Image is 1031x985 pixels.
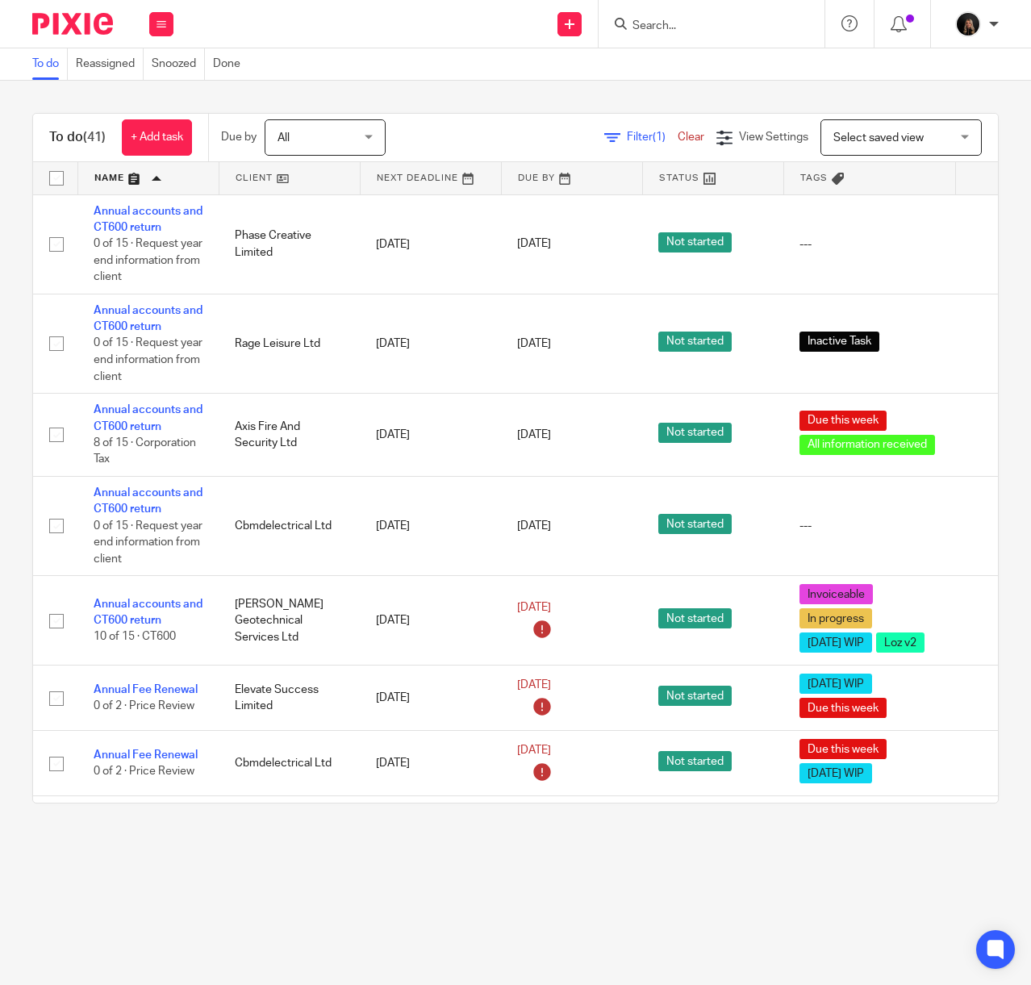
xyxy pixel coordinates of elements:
span: Select saved view [833,132,924,144]
a: + Add task [122,119,192,156]
img: 455A9867.jpg [955,11,981,37]
span: Loz v2 [876,632,925,653]
a: Annual accounts and CT600 return [94,487,202,515]
img: Pixie [32,13,113,35]
h1: To do [49,129,106,146]
span: Due this week [799,739,887,759]
span: Invoiceable [799,584,873,604]
td: Cbmdelectrical Ltd [219,731,360,796]
a: Done [213,48,248,80]
td: [DATE] [360,796,501,862]
td: Elevate Success Limited [219,666,360,731]
span: Not started [658,423,732,443]
a: Annual accounts and CT600 return [94,599,202,626]
span: 0 of 15 · Request year end information from client [94,238,202,282]
span: 0 of 15 · Request year end information from client [94,338,202,382]
td: [DATE] [360,477,501,576]
span: [DATE] [517,239,551,250]
span: [DATE] [517,429,551,440]
p: Due by [221,129,257,145]
div: --- [799,518,939,534]
td: Cbmdelectrical Ltd [219,477,360,576]
span: All information received [799,435,935,455]
span: Not started [658,686,732,706]
td: [DATE] [360,731,501,796]
span: Not started [658,514,732,534]
td: [DATE] [360,666,501,731]
input: Search [631,19,776,34]
td: Axis Fire And Security Ltd [219,394,360,477]
a: Annual accounts and CT600 return [94,404,202,432]
span: 10 of 15 · CT600 [94,632,176,643]
span: Due this week [799,698,887,718]
td: [PERSON_NAME] Geotechnical Services Ltd [219,576,360,666]
a: Clear [678,131,704,143]
span: 0 of 2 · Price Review [94,766,194,777]
span: [DATE] [517,679,551,691]
td: Rage Leisure Ltd [219,294,360,393]
a: Annual Fee Renewal [94,749,198,761]
td: [DATE] [360,194,501,294]
span: Not started [658,608,732,628]
span: In progress [799,608,872,628]
span: [DATE] WIP [799,763,872,783]
span: [DATE] [517,520,551,532]
span: Due this week [799,411,887,431]
td: [PERSON_NAME] Dance Company Limited [219,796,360,862]
span: Not started [658,232,732,253]
span: Inactive Task [799,332,879,352]
span: Filter [627,131,678,143]
td: [DATE] [360,576,501,666]
span: 0 of 15 · Request year end information from client [94,520,202,565]
span: Not started [658,751,732,771]
span: 8 of 15 · Corporation Tax [94,437,196,465]
a: Reassigned [76,48,144,80]
span: [DATE] WIP [799,674,872,694]
span: (1) [653,131,666,143]
td: Phase Creative Limited [219,194,360,294]
td: [DATE] [360,394,501,477]
span: (41) [83,131,106,144]
span: [DATE] [517,745,551,756]
a: Annual accounts and CT600 return [94,305,202,332]
td: [DATE] [360,294,501,393]
span: [DATE] [517,602,551,613]
span: All [278,132,290,144]
span: Tags [800,173,828,182]
div: --- [799,236,939,253]
a: Annual Fee Renewal [94,684,198,695]
a: Snoozed [152,48,205,80]
a: Annual accounts and CT600 return [94,206,202,233]
span: [DATE] WIP [799,632,872,653]
span: View Settings [739,131,808,143]
span: 0 of 2 · Price Review [94,700,194,712]
span: [DATE] [517,338,551,349]
a: To do [32,48,68,80]
span: Not started [658,332,732,352]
